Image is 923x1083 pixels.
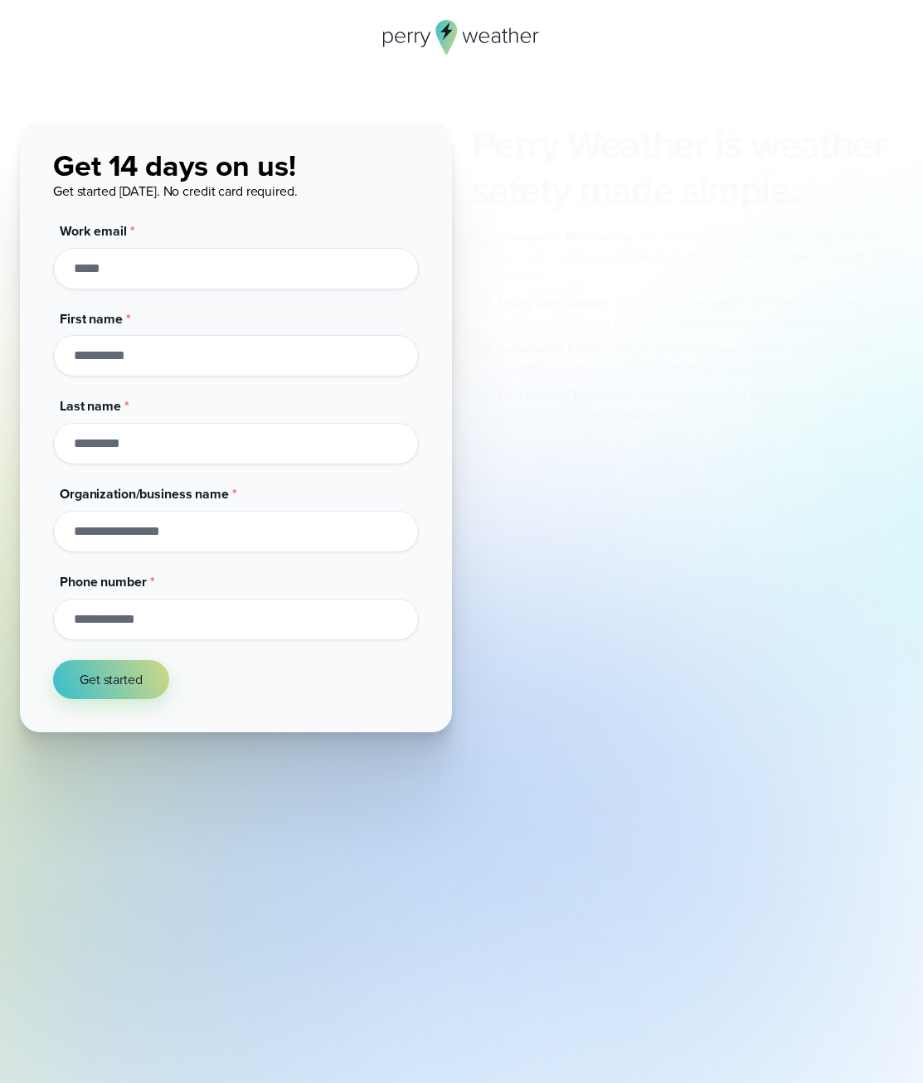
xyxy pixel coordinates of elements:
span: Organization/business name [60,484,229,503]
span: Get started [DATE]. No credit card required. [53,182,298,201]
span: First name [60,309,123,328]
span: Phone number [60,572,147,591]
span: Work email [60,221,127,240]
span: Get 14 days on us! [53,143,296,187]
button: Get started [53,660,169,700]
span: Last name [60,396,121,415]
span: Get started [80,670,143,690]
